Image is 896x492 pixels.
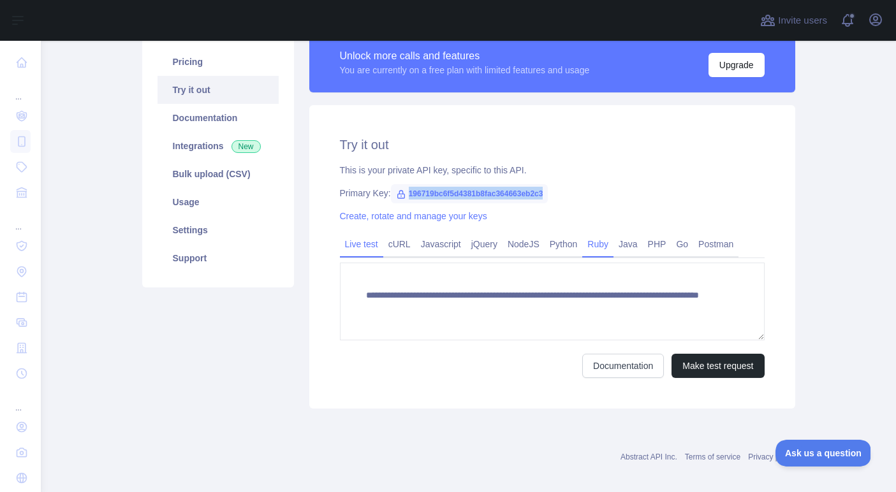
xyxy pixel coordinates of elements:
[503,234,545,254] a: NodeJS
[748,452,795,461] a: Privacy policy
[643,234,672,254] a: PHP
[709,53,765,77] button: Upgrade
[231,140,261,153] span: New
[778,13,827,28] span: Invite users
[775,440,870,467] iframe: Toggle Customer Support
[10,76,31,102] div: ...
[582,354,664,378] a: Documentation
[466,234,503,254] a: jQuery
[158,188,279,216] a: Usage
[391,184,548,203] span: 196719bc6f5d4381b8fac364663eb2c3
[671,234,693,254] a: Go
[340,64,590,76] div: You are currently on a free plan with limited features and usage
[340,234,383,254] a: Live test
[158,104,279,132] a: Documentation
[158,160,279,188] a: Bulk upload (CSV)
[621,452,677,461] a: Abstract API Inc.
[158,76,279,104] a: Try it out
[340,164,765,177] div: This is your private API key, specific to this API.
[582,234,613,254] a: Ruby
[10,206,31,232] div: ...
[672,354,764,378] button: Make test request
[383,234,416,254] a: cURL
[158,244,279,272] a: Support
[685,452,740,461] a: Terms of service
[158,216,279,244] a: Settings
[340,211,487,221] a: Create, rotate and manage your keys
[158,132,279,160] a: Integrations New
[545,234,583,254] a: Python
[758,10,830,31] button: Invite users
[340,187,765,199] div: Primary Key:
[340,136,765,154] h2: Try it out
[693,234,738,254] a: Postman
[416,234,466,254] a: Javascript
[158,48,279,76] a: Pricing
[10,387,31,413] div: ...
[340,48,590,64] div: Unlock more calls and features
[613,234,643,254] a: Java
